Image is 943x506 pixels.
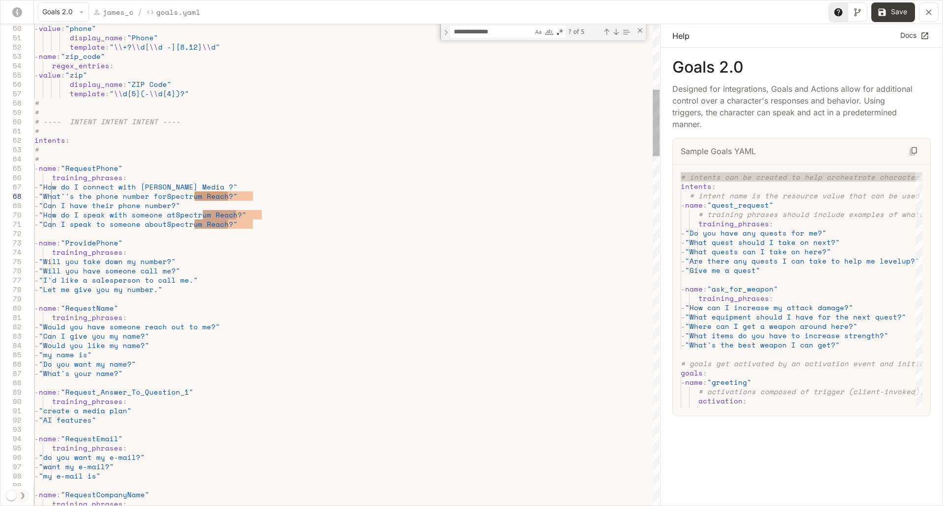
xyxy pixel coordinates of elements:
button: Save [871,2,915,22]
span: - [681,284,685,294]
span: : [123,32,127,43]
span: : [743,396,747,406]
div: 68 [0,191,22,201]
span: - [34,405,39,416]
span: / [138,6,142,18]
div: 63 [0,145,22,154]
span: "What items do you have to increase strength?" [685,330,888,341]
span: display_name [70,32,123,43]
span: : [769,218,774,229]
span: template [70,42,105,52]
span: - [34,200,39,211]
span: "greeting" [743,405,787,415]
span: ?" [229,191,238,201]
div: 82 [0,322,22,331]
span: name [39,489,56,500]
p: Designed for integrations, Goals and Actions allow for additional control over a character's resp... [672,83,915,130]
span: - [681,256,685,266]
div: 52 [0,42,22,52]
span: d{5}(- [123,88,149,99]
span: "Request_Answer_To_Question_1" [61,387,194,397]
span: training_phrases [698,218,769,229]
div: Match Whole Word (Alt+W) [544,27,554,37]
span: "What''s the phone number for [39,191,167,201]
span: ?" [229,219,238,229]
span: d{4})?" [158,88,189,99]
div: 83 [0,331,22,341]
span: : [56,489,61,500]
span: name [685,200,703,210]
span: - [34,219,39,229]
div: 91 [0,406,22,415]
span: " [110,88,114,99]
span: "Give me a quest" [685,265,760,275]
span: "AI features" [39,415,96,425]
span: : [123,443,127,453]
span: d[ [140,42,149,52]
div: 67 [0,182,22,191]
a: Docs [898,27,931,44]
span: # [34,107,39,117]
span: Spectrum Reach [167,219,229,229]
div: 55 [0,70,22,80]
span: - [34,321,39,332]
div: 96 [0,453,22,462]
p: Goals 2.0 [672,59,931,75]
span: "Are there any quests I can take to help me level [685,256,902,266]
span: \\ [149,88,158,99]
span: "my e-mail is" [39,471,101,481]
span: training_phrases [52,172,123,183]
span: "greeting" [707,377,751,387]
span: d -]{8,12} [158,42,202,52]
div: 54 [0,61,22,70]
div: 57 [0,89,22,98]
span: "want my e-mail?" [39,461,114,472]
span: # ---- INTENT INTENT INTENT ---- [34,116,180,127]
span: "create a media plan" [39,405,132,416]
span: goals [681,368,703,378]
span: template [70,88,105,99]
div: Next Match (Enter) [612,28,620,36]
span: # [34,126,39,136]
span: "RequestCompanyName" [61,489,149,500]
span: "ZIP Code" [127,79,171,89]
span: : [105,88,110,99]
span: "Phone" [127,32,158,43]
span: "Would you like my name?" [39,340,149,350]
span: "RequestName" [61,303,118,313]
span: \\ [114,42,123,52]
span: - [681,312,685,322]
div: 71 [0,219,22,229]
span: ?" [238,210,247,220]
span: activation [698,396,743,406]
div: 73 [0,238,22,247]
span: name [39,51,56,61]
span: \\ [149,42,158,52]
span: "What quests can I take on here?" [685,246,831,257]
span: Spectrum Reach [176,210,238,220]
span: "Do you have any quests for me?" [685,228,827,238]
button: Toggle Help panel [829,2,848,22]
span: "What's the best weapon I can get?" [685,340,840,350]
div: 85 [0,350,22,359]
span: +? [123,42,132,52]
span: - [681,237,685,247]
span: - [34,303,39,313]
div: 64 [0,154,22,163]
span: "phone" [65,23,96,33]
span: - [34,256,39,266]
span: - [681,200,685,210]
div: 80 [0,303,22,313]
div: 90 [0,397,22,406]
div: 84 [0,341,22,350]
span: - [681,340,685,350]
span: # [34,144,39,155]
span: - [34,471,39,481]
div: Toggle Replace [442,24,450,40]
span: "How do I connect with [PERSON_NAME] Media ?" [39,182,238,192]
div: 50 [0,24,22,33]
div: 66 [0,173,22,182]
span: - [34,489,39,500]
div: 89 [0,387,22,397]
p: Sample Goals YAML [681,145,756,157]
